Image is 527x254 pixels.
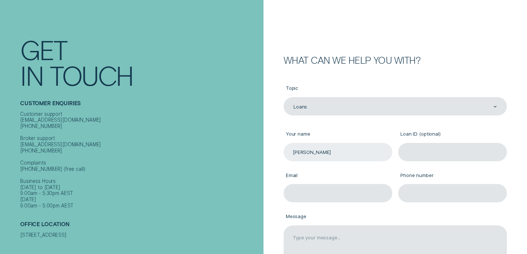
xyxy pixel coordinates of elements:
[284,209,507,225] label: Message
[398,126,507,143] label: Loan ID (optional)
[20,37,261,88] h1: Get In Touch
[50,62,133,88] div: Touch
[284,167,392,184] label: Email
[284,126,392,143] label: Your name
[20,221,261,232] h2: Office Location
[20,37,67,62] div: Get
[20,62,43,88] div: In
[284,55,507,65] h2: What can we help you with?
[20,111,261,209] div: Customer support [EMAIL_ADDRESS][DOMAIN_NAME] [PHONE_NUMBER] Broker support [EMAIL_ADDRESS][DOMAI...
[398,167,507,184] label: Phone number
[284,80,507,97] label: Topic
[20,232,261,238] div: [STREET_ADDRESS]
[20,100,261,111] h2: Customer Enquiries
[294,104,307,110] div: Loans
